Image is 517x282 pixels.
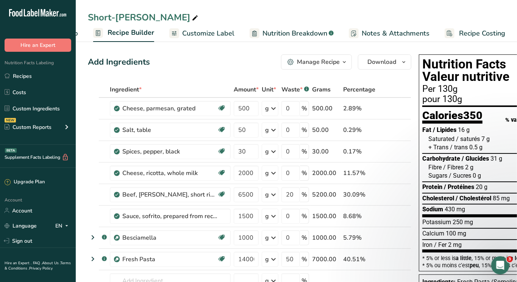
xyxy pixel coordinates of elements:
img: Sub Recipe [114,257,120,262]
span: Protein [422,183,442,191]
div: Sauce, sofrito, prepared from recipe [122,212,217,221]
span: 7 g [481,135,490,143]
span: Download [367,57,396,67]
span: 430 mg [445,206,465,213]
div: Cheese, ricotta, whole milk [122,169,217,178]
div: Manage Recipe [297,57,340,67]
div: g [265,126,269,135]
div: Besciamella [122,233,217,242]
a: Recipe Costing [445,25,505,42]
span: / Sucres [449,172,471,179]
div: Custom Reports [5,123,52,131]
div: 30.00 [312,147,340,156]
a: Nutrition Breakdown [250,25,334,42]
div: 2000.00 [312,169,340,178]
div: 11.57% [343,169,375,178]
span: 100 mg [446,230,466,237]
div: Fresh Pasta [122,255,217,264]
div: 40.51% [343,255,375,264]
span: 2 g [465,164,473,171]
div: g [265,190,269,199]
div: g [265,104,269,113]
a: Terms & Conditions . [5,260,71,271]
a: Customize Label [169,25,234,42]
div: Salt, table [122,126,217,135]
a: Language [5,219,37,232]
span: Nutrition Breakdown [262,28,327,39]
div: Spices, pepper, black [122,147,217,156]
span: Customize Label [182,28,234,39]
span: Carbohydrate [422,155,460,162]
div: Beef, [PERSON_NAME], short ribs, boneless, separable lean and fat, trimmed to 0" fat, choice, coo... [122,190,217,199]
span: Calcium [422,230,444,237]
span: a little [456,255,472,261]
div: 30.09% [343,190,375,199]
button: Hire an Expert [5,39,71,52]
span: peu [470,262,479,268]
div: g [265,169,269,178]
span: / Fibres [443,164,464,171]
div: 500.00 [312,104,340,113]
span: Ingredient [110,85,142,94]
span: Recipe Builder [108,28,154,38]
span: / Glucides [462,155,489,162]
a: Notes & Attachments [349,25,430,42]
span: 350 [463,109,483,122]
div: EN [55,221,71,230]
span: Percentage [343,85,375,94]
span: / Fer [434,241,447,248]
span: / saturés [456,135,480,143]
span: Amount [234,85,259,94]
div: g [265,212,269,221]
a: Privacy Policy [29,266,53,271]
div: Cheese, parmesan, grated [122,104,217,113]
span: Fat [422,126,431,133]
div: g [265,255,269,264]
span: 2 mg [448,241,462,248]
span: Cholesterol [422,195,454,202]
button: Download [358,54,411,70]
span: Recipe Costing [459,28,505,39]
span: Sugars [428,172,447,179]
span: + Trans [428,144,448,151]
span: 3 [507,256,513,262]
span: 16 g [458,126,470,133]
div: BETA [5,148,17,153]
span: Saturated [428,135,455,143]
button: Manage Recipe [281,54,352,70]
img: Sub Recipe [114,235,120,241]
div: 8.68% [343,212,375,221]
a: About Us . [42,260,60,266]
span: / trans [450,144,468,151]
div: Waste [281,85,309,94]
iframe: Intercom live chat [491,256,509,274]
span: / Cholestérol [456,195,491,202]
a: FAQ . [33,260,42,266]
span: 85 mg [493,195,510,202]
div: 5.79% [343,233,375,242]
span: 31 g [490,155,502,162]
span: Unit [262,85,276,94]
span: 0.5 g [469,144,483,151]
span: Potassium [422,218,451,226]
span: / Lipides [433,126,456,133]
span: Notes & Attachments [362,28,430,39]
span: 250 mg [453,218,473,226]
div: 1000.00 [312,233,340,242]
a: Hire an Expert . [5,260,31,266]
span: Sodium [422,206,443,213]
span: 0 g [473,172,481,179]
span: Grams [312,85,331,94]
div: 0.17% [343,147,375,156]
div: g [265,147,269,156]
a: Recipe Builder [93,24,154,42]
div: NEW [5,118,16,122]
div: 0.29% [343,126,375,135]
span: 20 g [476,183,487,191]
div: 5200.00 [312,190,340,199]
span: Fibre [428,164,442,171]
div: Short-[PERSON_NAME] [88,11,200,24]
span: Iron [422,241,433,248]
div: g [265,233,269,242]
div: 50.00 [312,126,340,135]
